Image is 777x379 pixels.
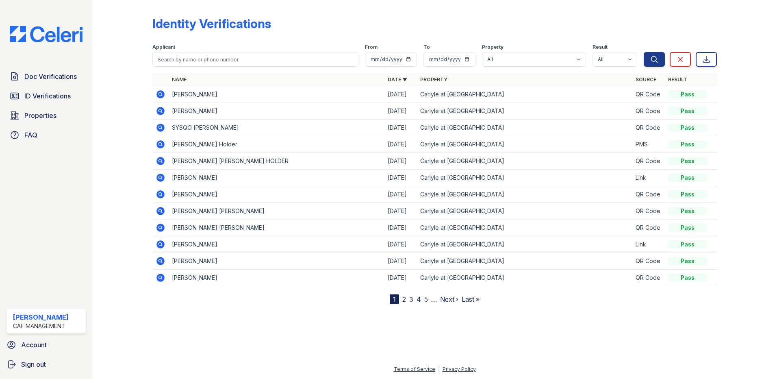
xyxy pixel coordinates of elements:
[632,203,665,220] td: QR Code
[632,103,665,120] td: QR Code
[417,220,633,236] td: Carlyle at [GEOGRAPHIC_DATA]
[417,103,633,120] td: Carlyle at [GEOGRAPHIC_DATA]
[169,120,384,136] td: SYSQO [PERSON_NAME]
[169,186,384,203] td: [PERSON_NAME]
[417,295,421,303] a: 4
[169,153,384,170] td: [PERSON_NAME] [PERSON_NAME] HOLDER
[13,322,69,330] div: CAF Management
[431,294,437,304] span: …
[169,86,384,103] td: [PERSON_NAME]
[7,127,86,143] a: FAQ
[152,44,175,50] label: Applicant
[3,337,89,353] a: Account
[417,203,633,220] td: Carlyle at [GEOGRAPHIC_DATA]
[169,236,384,253] td: [PERSON_NAME]
[384,203,417,220] td: [DATE]
[423,44,430,50] label: To
[417,120,633,136] td: Carlyle at [GEOGRAPHIC_DATA]
[593,44,608,50] label: Result
[3,26,89,42] img: CE_Logo_Blue-a8612792a0a2168367f1c8372b55b34899dd931a85d93a1a3d3e32e68fde9ad4.png
[384,103,417,120] td: [DATE]
[384,170,417,186] td: [DATE]
[169,136,384,153] td: [PERSON_NAME] Holder
[668,107,707,115] div: Pass
[668,274,707,282] div: Pass
[632,220,665,236] td: QR Code
[384,270,417,286] td: [DATE]
[668,124,707,132] div: Pass
[417,86,633,103] td: Carlyle at [GEOGRAPHIC_DATA]
[7,68,86,85] a: Doc Verifications
[169,220,384,236] td: [PERSON_NAME] [PERSON_NAME]
[668,190,707,198] div: Pass
[384,220,417,236] td: [DATE]
[169,103,384,120] td: [PERSON_NAME]
[169,270,384,286] td: [PERSON_NAME]
[152,52,358,67] input: Search by name or phone number
[632,86,665,103] td: QR Code
[668,90,707,98] div: Pass
[417,253,633,270] td: Carlyle at [GEOGRAPHIC_DATA]
[384,253,417,270] td: [DATE]
[632,253,665,270] td: QR Code
[417,270,633,286] td: Carlyle at [GEOGRAPHIC_DATA]
[636,76,656,83] a: Source
[440,295,458,303] a: Next ›
[420,76,447,83] a: Property
[632,236,665,253] td: Link
[3,356,89,372] a: Sign out
[443,366,476,372] a: Privacy Policy
[384,120,417,136] td: [DATE]
[24,130,37,140] span: FAQ
[632,153,665,170] td: QR Code
[632,170,665,186] td: Link
[172,76,187,83] a: Name
[21,359,46,369] span: Sign out
[409,295,413,303] a: 3
[384,86,417,103] td: [DATE]
[668,224,707,232] div: Pass
[668,140,707,148] div: Pass
[462,295,480,303] a: Last »
[394,366,435,372] a: Terms of Service
[668,257,707,265] div: Pass
[390,294,399,304] div: 1
[438,366,440,372] div: |
[417,236,633,253] td: Carlyle at [GEOGRAPHIC_DATA]
[169,253,384,270] td: [PERSON_NAME]
[13,312,69,322] div: [PERSON_NAME]
[417,136,633,153] td: Carlyle at [GEOGRAPHIC_DATA]
[7,88,86,104] a: ID Verifications
[632,120,665,136] td: QR Code
[384,136,417,153] td: [DATE]
[424,295,428,303] a: 5
[384,186,417,203] td: [DATE]
[24,91,71,101] span: ID Verifications
[417,170,633,186] td: Carlyle at [GEOGRAPHIC_DATA]
[152,16,271,31] div: Identity Verifications
[482,44,504,50] label: Property
[632,136,665,153] td: PMS
[417,153,633,170] td: Carlyle at [GEOGRAPHIC_DATA]
[668,76,687,83] a: Result
[388,76,407,83] a: Date ▼
[24,72,77,81] span: Doc Verifications
[402,295,406,303] a: 2
[668,207,707,215] div: Pass
[384,153,417,170] td: [DATE]
[668,240,707,248] div: Pass
[384,236,417,253] td: [DATE]
[24,111,56,120] span: Properties
[632,186,665,203] td: QR Code
[668,157,707,165] div: Pass
[169,203,384,220] td: [PERSON_NAME] [PERSON_NAME]
[169,170,384,186] td: [PERSON_NAME]
[417,186,633,203] td: Carlyle at [GEOGRAPHIC_DATA]
[632,270,665,286] td: QR Code
[21,340,47,350] span: Account
[7,107,86,124] a: Properties
[365,44,378,50] label: From
[668,174,707,182] div: Pass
